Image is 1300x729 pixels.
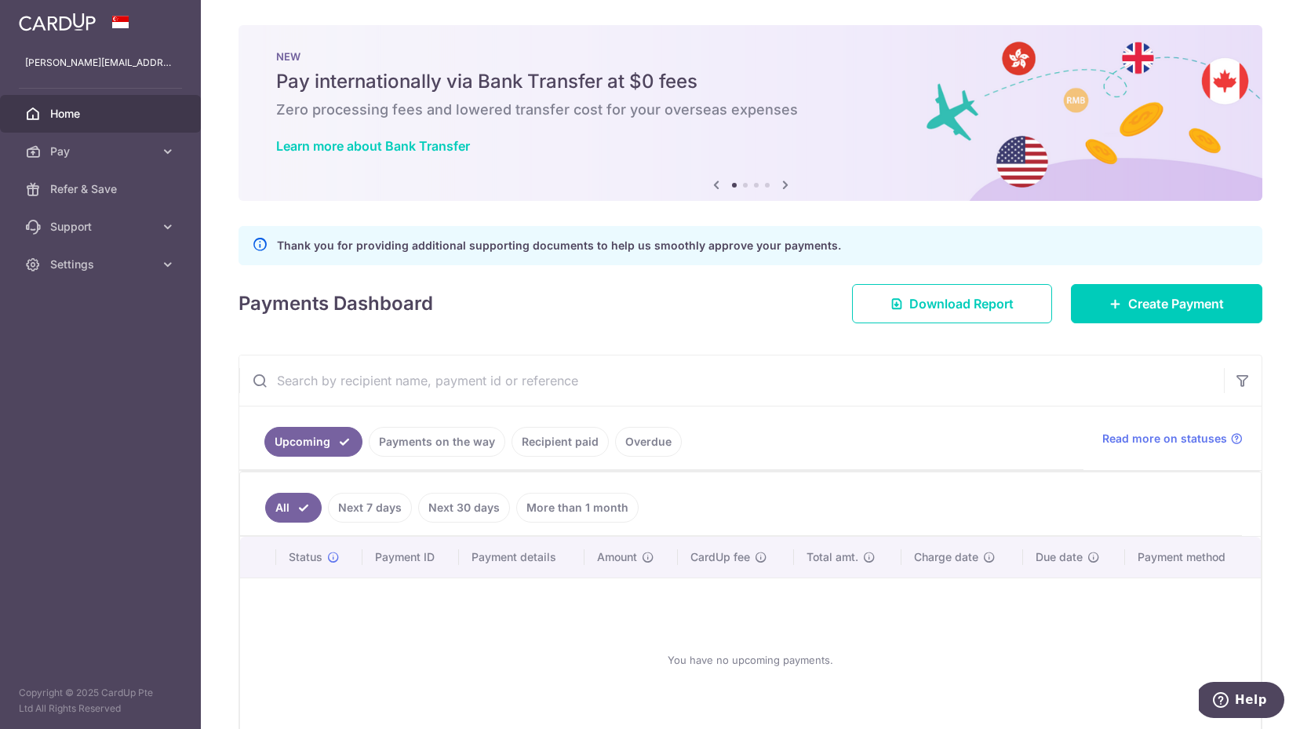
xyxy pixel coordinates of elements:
[50,144,154,159] span: Pay
[328,493,412,523] a: Next 7 days
[50,219,154,235] span: Support
[276,138,470,154] a: Learn more about Bank Transfer
[265,493,322,523] a: All
[239,355,1224,406] input: Search by recipient name, payment id or reference
[615,427,682,457] a: Overdue
[807,549,858,565] span: Total amt.
[1199,682,1284,721] iframe: Opens a widget where you can find more information
[264,427,362,457] a: Upcoming
[418,493,510,523] a: Next 30 days
[852,284,1052,323] a: Download Report
[1125,537,1261,578] th: Payment method
[50,106,154,122] span: Home
[516,493,639,523] a: More than 1 month
[239,25,1262,201] img: Bank transfer banner
[50,257,154,272] span: Settings
[362,537,459,578] th: Payment ID
[276,69,1225,94] h5: Pay internationally via Bank Transfer at $0 fees
[1102,431,1243,447] a: Read more on statuses
[690,549,750,565] span: CardUp fee
[276,50,1225,63] p: NEW
[289,549,322,565] span: Status
[25,55,176,71] p: [PERSON_NAME][EMAIL_ADDRESS][DOMAIN_NAME]
[277,236,841,255] p: Thank you for providing additional supporting documents to help us smoothly approve your payments.
[259,591,1242,729] div: You have no upcoming payments.
[597,549,637,565] span: Amount
[239,290,433,318] h4: Payments Dashboard
[512,427,609,457] a: Recipient paid
[909,294,1014,313] span: Download Report
[19,13,96,31] img: CardUp
[459,537,584,578] th: Payment details
[369,427,505,457] a: Payments on the way
[1102,431,1227,447] span: Read more on statuses
[50,181,154,197] span: Refer & Save
[1071,284,1262,323] a: Create Payment
[276,100,1225,119] h6: Zero processing fees and lowered transfer cost for your overseas expenses
[914,549,978,565] span: Charge date
[1128,294,1224,313] span: Create Payment
[1036,549,1083,565] span: Due date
